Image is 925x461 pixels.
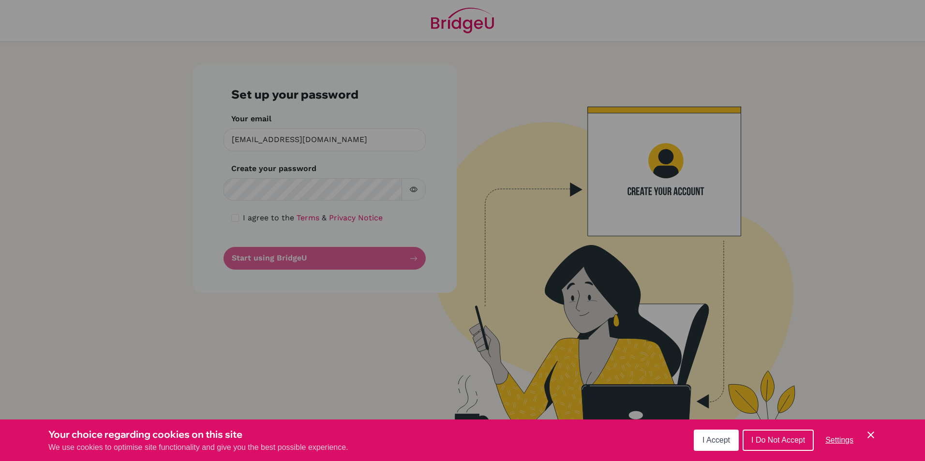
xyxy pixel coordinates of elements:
[743,430,814,451] button: I Do Not Accept
[48,442,348,453] p: We use cookies to optimise site functionality and give you the best possible experience.
[818,431,861,450] button: Settings
[694,430,739,451] button: I Accept
[825,436,853,444] span: Settings
[865,429,877,441] button: Save and close
[751,436,805,444] span: I Do Not Accept
[702,436,730,444] span: I Accept
[48,427,348,442] h3: Your choice regarding cookies on this site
